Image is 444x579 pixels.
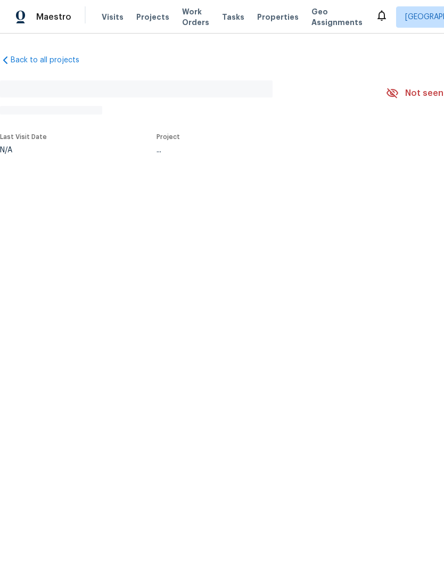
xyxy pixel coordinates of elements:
[257,12,299,22] span: Properties
[157,134,180,140] span: Project
[157,146,361,154] div: ...
[136,12,169,22] span: Projects
[182,6,209,28] span: Work Orders
[311,6,363,28] span: Geo Assignments
[36,12,71,22] span: Maestro
[222,13,244,21] span: Tasks
[102,12,124,22] span: Visits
